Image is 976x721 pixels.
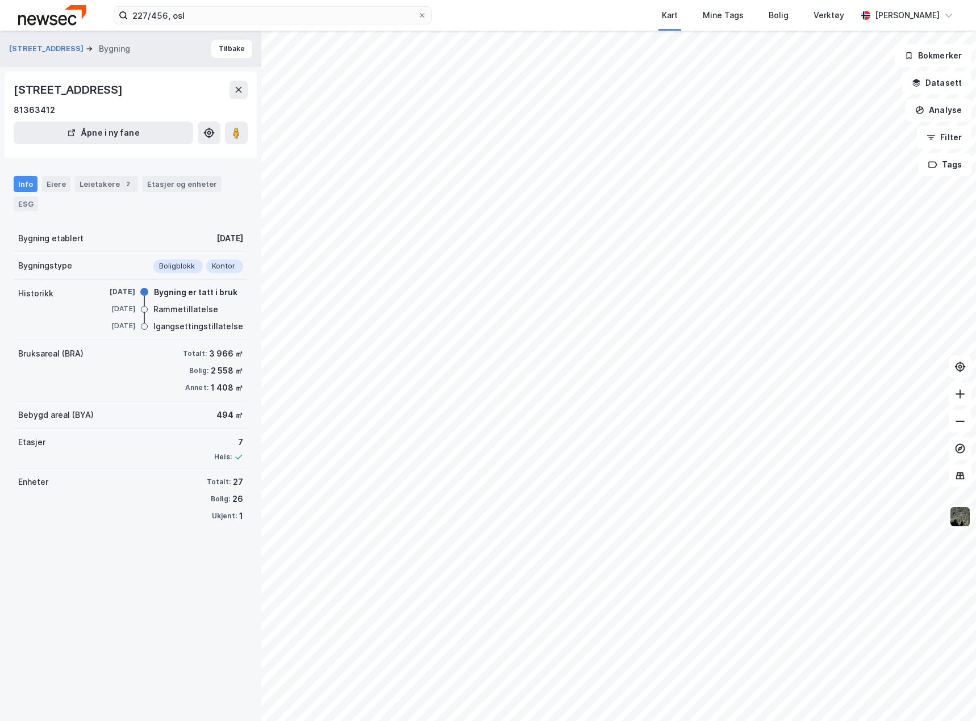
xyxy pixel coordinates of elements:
[209,347,243,360] div: 3 966 ㎡
[18,435,45,449] div: Etasjer
[185,383,208,392] div: Annet:
[814,9,844,22] div: Verktøy
[14,176,37,192] div: Info
[906,99,971,121] button: Analyse
[14,81,125,99] div: [STREET_ADDRESS]
[128,7,418,24] input: Søk på adresse, matrikkel, gårdeiere, leietakere eller personer
[18,232,84,245] div: Bygning etablert
[211,40,252,58] button: Tilbake
[18,287,53,300] div: Historikk
[211,494,230,504] div: Bolig:
[154,286,237,299] div: Bygning er tatt i bruk
[153,320,243,333] div: Igangsettingstillatelse
[211,381,243,395] div: 1 408 ㎡
[14,121,193,144] button: Åpne i ny fane
[189,366,208,375] div: Bolig:
[90,321,135,331] div: [DATE]
[239,509,243,523] div: 1
[917,126,971,149] button: Filter
[214,452,232,462] div: Heis:
[42,176,70,192] div: Eiere
[233,475,243,489] div: 27
[153,303,218,316] div: Rammetillatelse
[895,44,971,67] button: Bokmerker
[919,153,971,176] button: Tags
[90,287,135,297] div: [DATE]
[18,5,86,25] img: newsec-logo.f6e21ccffca1b3a03d2d.png
[122,178,134,190] div: 2
[216,408,243,422] div: 494 ㎡
[75,176,138,192] div: Leietakere
[14,103,55,117] div: 81363412
[949,506,971,527] img: 9k=
[212,512,237,521] div: Ukjent:
[99,42,130,56] div: Bygning
[919,666,976,721] div: Kontrollprogram for chat
[875,9,940,22] div: [PERSON_NAME]
[9,43,86,55] button: [STREET_ADDRESS]
[232,492,243,506] div: 26
[769,9,789,22] div: Bolig
[18,259,72,273] div: Bygningstype
[211,364,243,378] div: 2 558 ㎡
[183,349,207,358] div: Totalt:
[207,477,231,487] div: Totalt:
[14,196,38,211] div: ESG
[902,72,971,94] button: Datasett
[18,347,84,360] div: Bruksareal (BRA)
[662,9,678,22] div: Kart
[90,304,135,314] div: [DATE]
[18,408,94,422] div: Bebygd areal (BYA)
[919,666,976,721] iframe: Chat Widget
[216,232,243,245] div: [DATE]
[18,475,48,489] div: Enheter
[147,179,217,189] div: Etasjer og enheter
[214,435,243,449] div: 7
[703,9,744,22] div: Mine Tags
